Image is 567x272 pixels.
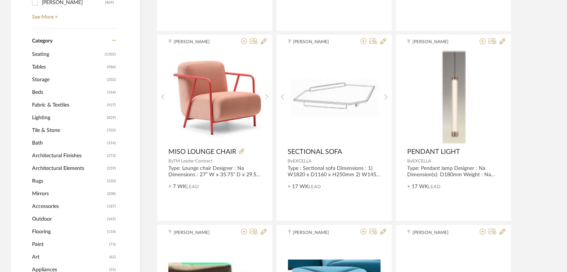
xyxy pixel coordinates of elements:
[288,165,381,178] div: Type : Sectional sofa Dimensions : 1) W1820 x D1160 x H250mm 2) W1450 x D1030 x H250mm 3) W1250 x...
[32,61,105,73] span: Tables
[107,175,116,187] span: (220)
[186,184,199,189] span: Lead
[174,38,221,45] span: [PERSON_NAME]
[107,61,116,73] span: (986)
[441,51,466,144] img: PENDANT LIGHT
[32,48,103,61] span: Seating
[293,229,340,236] span: [PERSON_NAME]
[107,188,116,200] span: (208)
[412,229,459,236] span: [PERSON_NAME]
[107,226,116,238] span: (118)
[107,137,116,149] span: (314)
[32,111,105,124] span: Lighting
[105,48,116,60] span: (1305)
[168,165,261,178] div: Type: Lounge chair Designer : Na Dimensions : 27” W x 35.75” D x 29.5" H - Seat Height 15.75" Mat...
[109,251,116,263] span: (62)
[32,99,105,111] span: Fabric & Textiles
[168,148,236,156] span: MISO LOUNGE CHAIR
[109,238,116,250] span: (73)
[288,183,309,191] span: > 17 WK
[32,137,105,149] span: Bath
[293,159,312,163] span: EXCELLA
[407,159,412,163] span: By
[412,159,431,163] span: EXCELLA
[288,148,342,156] span: SECTIONAL SOFA
[407,183,428,191] span: > 17 WK
[107,200,116,212] span: (187)
[407,165,500,178] div: Type: Pendant lamp Designer : Na Dimension(s): D180mm Weight : Na Materials & Finish: .Na Mountin...
[412,38,459,45] span: [PERSON_NAME]
[32,238,107,251] span: Paint
[32,213,105,225] span: Outdoor
[32,73,105,86] span: Storage
[32,175,105,187] span: Rugs
[107,74,116,86] span: (202)
[407,148,460,156] span: PENDANT LIGHT
[32,200,105,213] span: Accessories
[169,56,261,138] img: MISO LOUNGE CHAIR
[32,251,107,263] span: Art
[293,38,340,45] span: [PERSON_NAME]
[288,77,380,117] img: SECTIONAL SOFA
[428,184,441,189] span: Lead
[107,162,116,174] span: (259)
[107,213,116,225] span: (165)
[30,9,116,20] a: See More +
[32,124,105,137] span: Tile & Stone
[173,159,212,163] span: TM Leader Contract
[32,86,105,99] span: Beds
[168,159,173,163] span: By
[32,187,105,200] span: Mirrors
[32,149,105,162] span: Architectural Finishes
[288,159,293,163] span: By
[107,86,116,98] span: (164)
[309,184,321,189] span: Lead
[168,183,186,191] span: > 7 WK
[107,150,116,162] span: (273)
[32,225,105,238] span: Flooring
[107,124,116,136] span: (705)
[32,38,53,44] span: Category
[32,162,105,175] span: Architectural Elements
[107,99,116,111] span: (937)
[174,229,221,236] span: [PERSON_NAME]
[107,112,116,124] span: (829)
